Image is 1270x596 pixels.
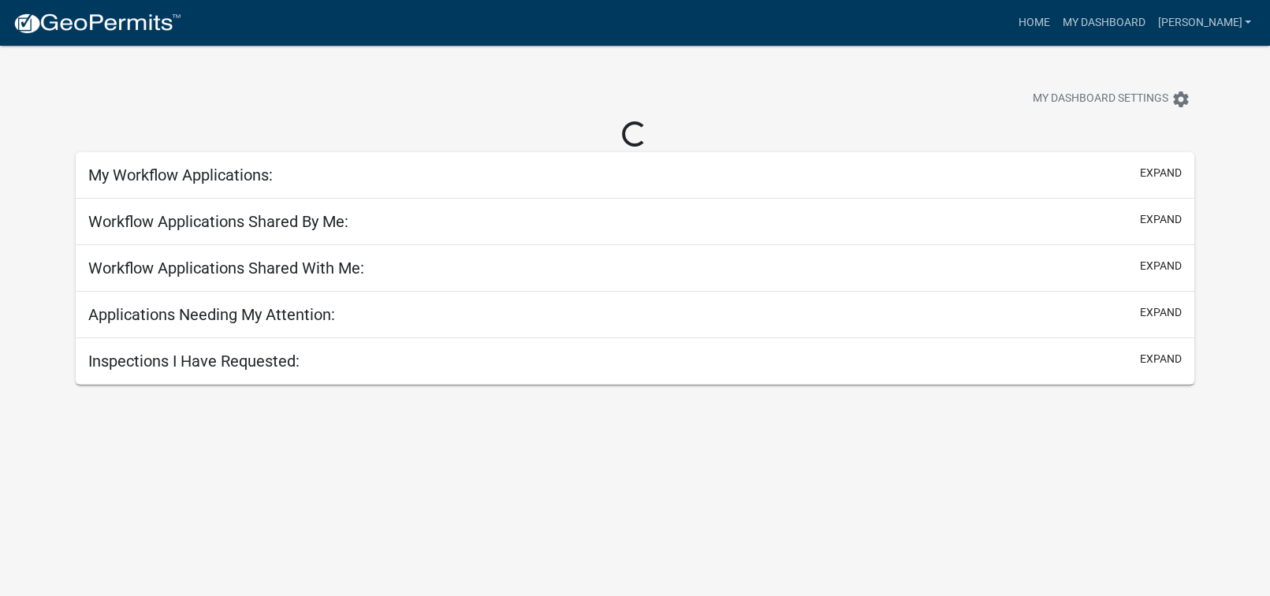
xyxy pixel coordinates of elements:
h5: Workflow Applications Shared With Me: [88,259,364,278]
h5: My Workflow Applications: [88,166,273,184]
button: expand [1140,211,1182,228]
i: settings [1171,90,1190,109]
button: My Dashboard Settingssettings [1020,84,1203,114]
a: [PERSON_NAME] [1151,8,1257,38]
span: My Dashboard Settings [1033,90,1168,109]
a: My Dashboard [1056,8,1151,38]
button: expand [1140,351,1182,367]
button: expand [1140,165,1182,181]
h5: Workflow Applications Shared By Me: [88,212,348,231]
a: Home [1011,8,1056,38]
button: expand [1140,304,1182,321]
button: expand [1140,258,1182,274]
h5: Inspections I Have Requested: [88,352,300,371]
h5: Applications Needing My Attention: [88,305,335,324]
